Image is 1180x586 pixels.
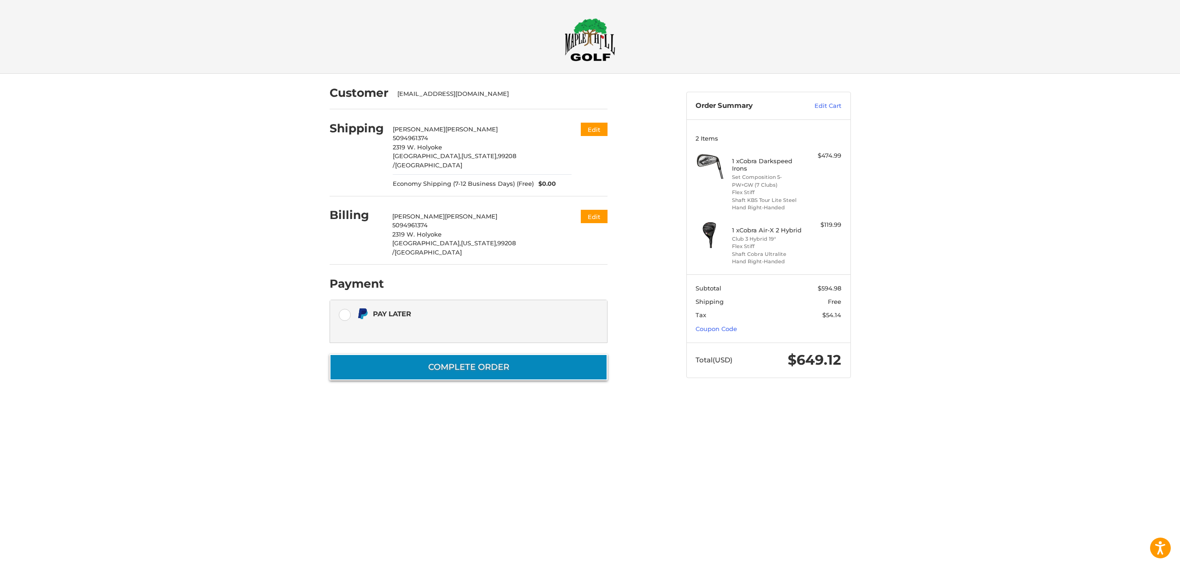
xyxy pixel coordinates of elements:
[393,143,442,151] span: 2319 W. Holyoke
[732,157,802,172] h4: 1 x Cobra Darkspeed Irons
[732,204,802,212] li: Hand Right-Handed
[392,239,461,247] span: [GEOGRAPHIC_DATA],
[732,196,802,204] li: Shaft KBS Tour Lite Steel
[392,213,445,220] span: [PERSON_NAME]
[393,152,516,169] span: 99208 /
[395,249,462,256] span: [GEOGRAPHIC_DATA]
[581,210,608,223] button: Edit
[818,284,841,292] span: $594.98
[445,213,497,220] span: [PERSON_NAME]
[732,250,802,258] li: Shaft Cobra Ultralite
[795,101,841,111] a: Edit Cart
[696,355,732,364] span: Total (USD)
[696,284,721,292] span: Subtotal
[330,354,608,380] button: Complete order
[696,325,737,332] a: Coupon Code
[392,231,442,238] span: 2319 W. Holyoke
[828,298,841,305] span: Free
[397,89,598,99] div: [EMAIL_ADDRESS][DOMAIN_NAME]
[732,226,802,234] h4: 1 x Cobra Air-X 2 Hybrid
[822,311,841,319] span: $54.14
[392,221,428,229] span: 5094961374
[732,235,802,243] li: Club 3 Hybrid 19°
[357,323,549,331] iframe: PayPal Message 1
[357,308,368,320] img: Pay Later icon
[534,179,556,189] span: $0.00
[732,258,802,266] li: Hand Right-Handed
[696,311,706,319] span: Tax
[581,123,608,136] button: Edit
[395,161,462,169] span: [GEOGRAPHIC_DATA]
[732,189,802,196] li: Flex Stiff
[1104,561,1180,586] iframe: Google Customer Reviews
[788,351,841,368] span: $649.12
[696,135,841,142] h3: 2 Items
[393,125,445,133] span: [PERSON_NAME]
[732,243,802,250] li: Flex Stiff
[696,298,724,305] span: Shipping
[393,152,461,160] span: [GEOGRAPHIC_DATA],
[696,101,795,111] h3: Order Summary
[393,179,534,189] span: Economy Shipping (7-12 Business Days) (Free)
[461,152,498,160] span: [US_STATE],
[393,134,428,142] span: 5094961374
[373,306,549,321] div: Pay Later
[445,125,498,133] span: [PERSON_NAME]
[565,18,615,61] img: Maple Hill Golf
[732,173,802,189] li: Set Composition 5-PW+GW (7 Clubs)
[392,239,516,256] span: 99208 /
[330,277,384,291] h2: Payment
[805,220,841,230] div: $119.99
[330,121,384,136] h2: Shipping
[330,208,383,222] h2: Billing
[461,239,497,247] span: [US_STATE],
[805,151,841,160] div: $474.99
[330,86,389,100] h2: Customer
